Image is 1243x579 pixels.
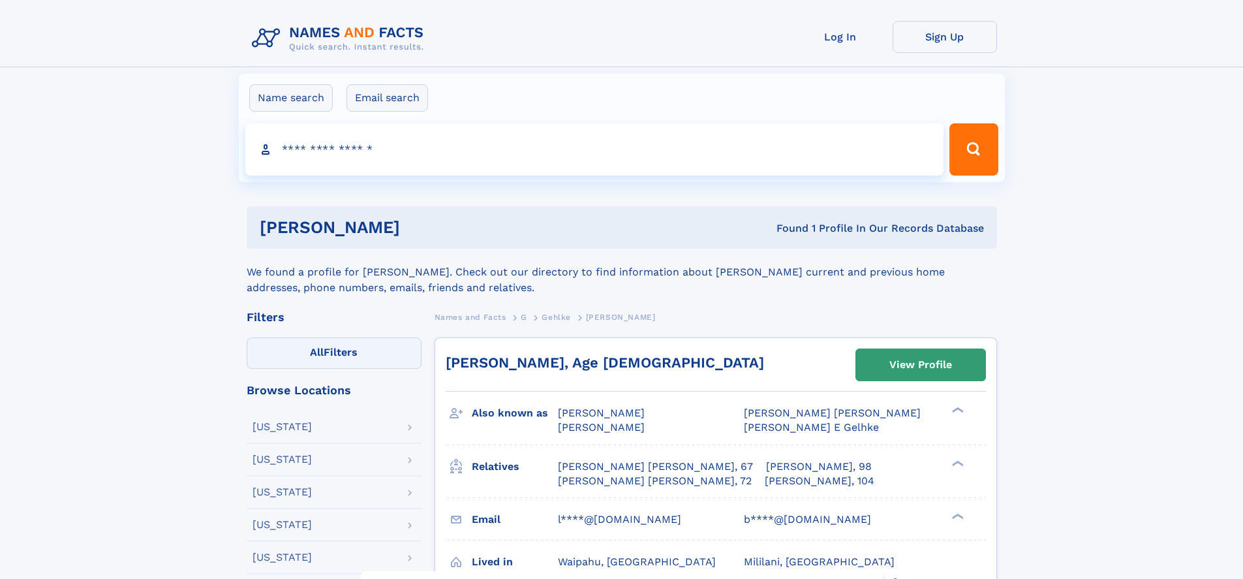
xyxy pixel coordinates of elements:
a: View Profile [856,349,985,381]
div: [US_STATE] [253,520,312,530]
span: [PERSON_NAME] [586,313,656,322]
a: Gehlke [542,309,571,325]
span: [PERSON_NAME] [558,421,645,433]
div: [US_STATE] [253,454,312,465]
div: [US_STATE] [253,487,312,497]
span: [PERSON_NAME] [558,407,645,419]
div: Found 1 Profile In Our Records Database [588,221,984,236]
a: [PERSON_NAME], Age [DEMOGRAPHIC_DATA] [446,354,764,371]
a: Log In [788,21,893,53]
h3: Email [472,509,558,531]
a: Sign Up [893,21,997,53]
div: ❯ [949,512,964,520]
a: [PERSON_NAME], 98 [766,460,872,474]
div: Filters [247,311,422,323]
div: View Profile [889,350,952,380]
span: Gehlke [542,313,571,322]
a: [PERSON_NAME] [PERSON_NAME], 67 [558,460,753,474]
input: search input [245,123,944,176]
label: Email search [346,84,428,112]
div: [US_STATE] [253,422,312,432]
div: [US_STATE] [253,552,312,563]
label: Filters [247,337,422,369]
span: All [310,346,324,358]
span: [PERSON_NAME] E Gelhke [744,421,879,433]
div: ❯ [949,459,964,467]
div: We found a profile for [PERSON_NAME]. Check out our directory to find information about [PERSON_N... [247,249,997,296]
img: Logo Names and Facts [247,21,435,56]
div: ❯ [949,406,964,415]
span: [PERSON_NAME] [PERSON_NAME] [744,407,921,419]
h3: Also known as [472,402,558,424]
span: Mililani, [GEOGRAPHIC_DATA] [744,556,895,568]
label: Name search [249,84,333,112]
h3: Lived in [472,551,558,573]
a: G [521,309,527,325]
span: Waipahu, [GEOGRAPHIC_DATA] [558,556,716,568]
a: Names and Facts [435,309,506,325]
div: Browse Locations [247,384,422,396]
button: Search Button [949,123,998,176]
a: [PERSON_NAME] [PERSON_NAME], 72 [558,474,752,488]
span: G [521,313,527,322]
a: [PERSON_NAME], 104 [765,474,874,488]
h1: [PERSON_NAME] [260,219,589,236]
h3: Relatives [472,456,558,478]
